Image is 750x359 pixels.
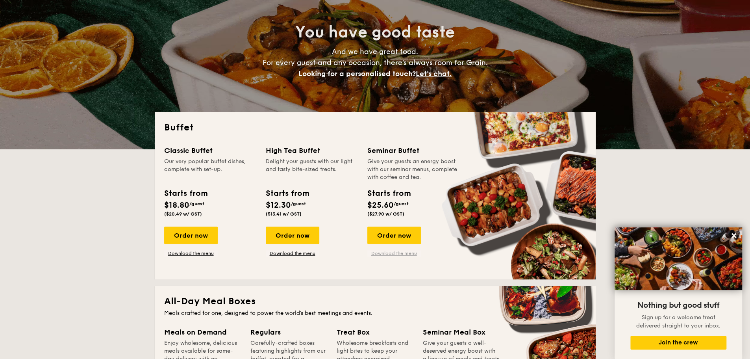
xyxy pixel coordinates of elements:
h2: Buffet [164,121,586,134]
span: ($20.49 w/ GST) [164,211,202,217]
div: Starts from [266,188,309,199]
div: Delight your guests with our light and tasty bite-sized treats. [266,158,358,181]
span: Let's chat. [416,69,452,78]
span: $12.30 [266,201,291,210]
a: Download the menu [367,250,421,257]
a: Download the menu [164,250,218,257]
button: Join the crew [630,336,726,350]
div: Meals crafted for one, designed to power the world's best meetings and events. [164,309,586,317]
div: Meals on Demand [164,327,241,338]
div: Order now [164,227,218,244]
span: Sign up for a welcome treat delivered straight to your inbox. [636,314,720,329]
span: $25.60 [367,201,394,210]
div: Regulars [250,327,327,338]
span: You have good taste [295,23,455,42]
span: /guest [394,201,409,206]
div: Classic Buffet [164,145,256,156]
div: Seminar Buffet [367,145,459,156]
div: High Tea Buffet [266,145,358,156]
span: And we have great food. For every guest and any occasion, there’s always room for Grain. [263,47,488,78]
button: Close [728,229,740,242]
div: Our very popular buffet dishes, complete with set-up. [164,158,256,181]
a: Download the menu [266,250,319,257]
h2: All-Day Meal Boxes [164,295,586,308]
span: /guest [189,201,204,206]
span: ($27.90 w/ GST) [367,211,404,217]
span: Looking for a personalised touch? [298,69,416,78]
div: Treat Box [337,327,413,338]
span: ($13.41 w/ GST) [266,211,302,217]
div: Starts from [367,188,410,199]
img: DSC07876-Edit02-Large.jpeg [615,227,742,290]
span: $18.80 [164,201,189,210]
div: Order now [266,227,319,244]
span: Nothing but good stuff [637,301,719,310]
div: Starts from [164,188,207,199]
div: Seminar Meal Box [423,327,500,338]
div: Order now [367,227,421,244]
span: /guest [291,201,306,206]
div: Give your guests an energy boost with our seminar menus, complete with coffee and tea. [367,158,459,181]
